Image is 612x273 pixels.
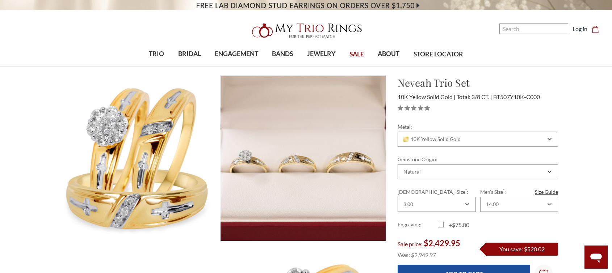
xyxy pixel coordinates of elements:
[398,188,475,196] label: [DEMOGRAPHIC_DATA]' Size :
[407,43,470,66] a: STORE LOCATOR
[424,238,460,248] span: $2,429.95
[403,169,421,175] div: Natural
[398,197,475,212] div: Combobox
[300,42,343,66] a: JEWELRY
[142,42,171,66] a: TRIO
[171,42,208,66] a: BRIDAL
[221,76,386,241] img: Photo of Neveah 3/8 ct tw. Diamond Round Cluster Trio Set 10K Yellow Gold [BT507Y-C000]
[480,197,558,212] div: Combobox
[403,136,461,142] span: 10K Yellow Solid Gold
[233,66,240,67] button: submenu toggle
[371,42,406,66] a: ABOUT
[398,132,558,147] div: Combobox
[378,49,399,59] span: ABOUT
[398,251,410,258] span: Was:
[385,66,392,67] button: submenu toggle
[398,155,558,163] label: Gemstone Origin:
[499,24,568,34] input: Search and use arrows or TAB to navigate results
[149,49,164,59] span: TRIO
[265,42,300,66] a: BANDS
[349,50,364,59] span: SALE
[403,201,413,207] div: 3.00
[178,49,201,59] span: BRIDAL
[153,66,160,67] button: submenu toggle
[248,19,364,42] img: My Trio Rings
[54,76,220,238] img: Photo of Neveah 3/8 ct tw. Diamond Round Cluster Trio Set 10K Yellow Gold [BT507Y-C000]
[411,251,436,258] span: $2,949.97
[457,93,492,100] span: Total: 3/8 CT.
[398,221,438,229] label: Engraving:
[592,26,599,33] svg: cart.cart_preview
[186,66,193,67] button: submenu toggle
[592,25,603,33] a: Cart with 0 items
[573,25,587,33] a: Log in
[208,42,265,66] a: ENGAGEMENT
[398,240,423,247] span: Sale price:
[215,49,258,59] span: ENGAGEMENT
[493,93,540,100] span: BT507Y10K-C000
[398,93,456,100] span: 10K Yellow Solid Gold
[307,49,336,59] span: JEWELRY
[486,201,499,207] div: 14.00
[279,66,286,67] button: submenu toggle
[398,75,558,90] h1: Neveah Trio Set
[398,164,558,179] div: Combobox
[499,246,545,252] span: You save: $520.02
[343,43,371,66] a: SALE
[480,188,558,196] label: Men's Size :
[535,188,558,196] a: Size Guide
[438,221,478,229] label: +$75.00
[398,123,558,131] label: Metal:
[318,66,325,67] button: submenu toggle
[414,50,463,59] span: STORE LOCATOR
[272,49,293,59] span: BANDS
[177,19,435,42] a: My Trio Rings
